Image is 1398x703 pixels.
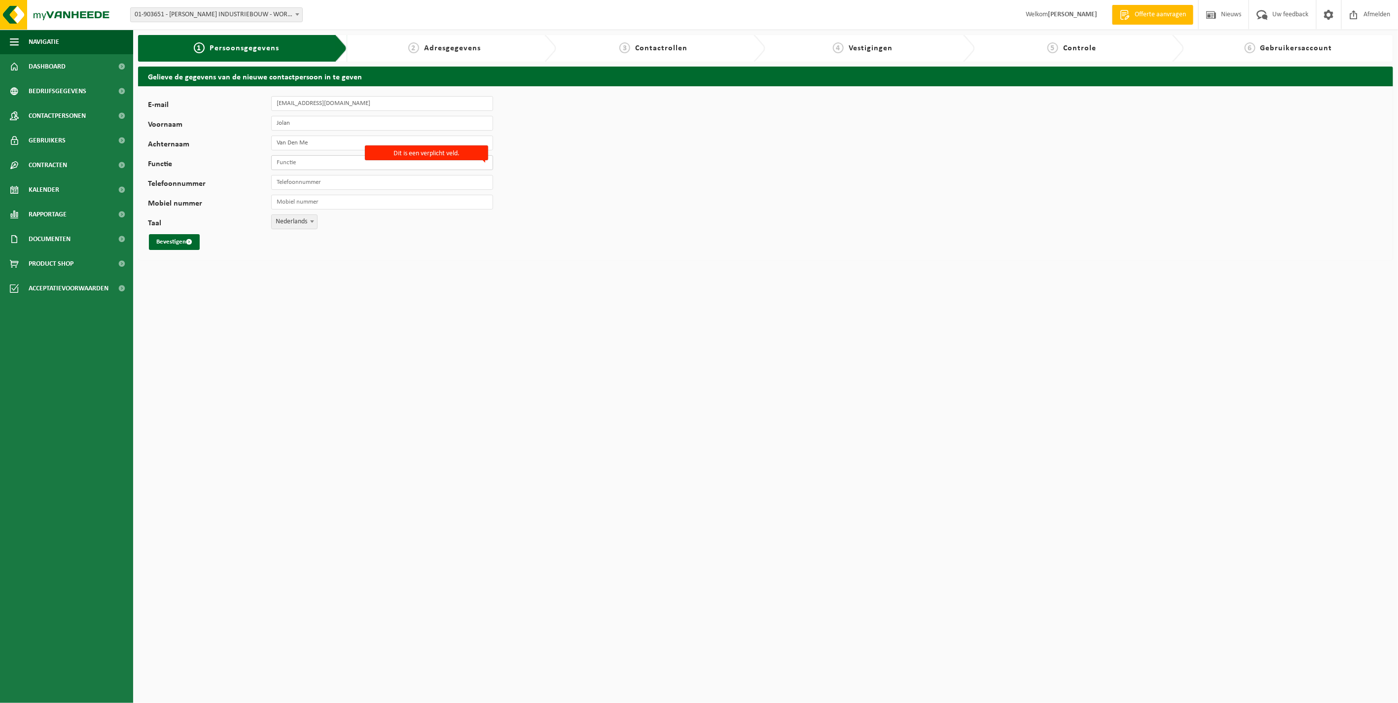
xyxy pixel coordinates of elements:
label: Mobiel nummer [148,200,271,210]
h2: Gelieve de gegevens van de nieuwe contactpersoon in te geven [138,67,1393,86]
span: Contactrollen [635,44,687,52]
span: 4 [833,42,844,53]
span: Dashboard [29,54,66,79]
span: 5 [1047,42,1058,53]
input: Achternaam [271,136,493,150]
button: Bevestigen [149,234,200,250]
span: 1 [194,42,205,53]
span: Bedrijfsgegevens [29,79,86,104]
span: 3 [619,42,630,53]
span: 6 [1245,42,1255,53]
label: Functie [148,160,271,170]
span: Gebruikers [29,128,66,153]
input: Voornaam [271,116,493,131]
input: Mobiel nummer [271,195,493,210]
span: 01-903651 - WILLY NAESSENS INDUSTRIEBOUW - WORTEGEM-PETEGEM [131,8,302,22]
input: Telefoonnummer [271,175,493,190]
span: Documenten [29,227,71,251]
label: E-mail [148,101,271,111]
span: Contracten [29,153,67,177]
span: Persoonsgegevens [210,44,279,52]
span: Product Shop [29,251,73,276]
span: 01-903651 - WILLY NAESSENS INDUSTRIEBOUW - WORTEGEM-PETEGEM [130,7,303,22]
strong: [PERSON_NAME] [1048,11,1097,18]
input: Functie [271,155,493,170]
span: Controle [1063,44,1096,52]
span: Adresgegevens [424,44,481,52]
label: Taal [148,219,271,229]
span: Gebruikersaccount [1260,44,1332,52]
a: Offerte aanvragen [1112,5,1193,25]
label: Voornaam [148,121,271,131]
span: Nederlands [272,215,317,229]
span: 2 [408,42,419,53]
label: Telefoonnummer [148,180,271,190]
span: Rapportage [29,202,67,227]
span: Offerte aanvragen [1132,10,1188,20]
span: Kalender [29,177,59,202]
label: Achternaam [148,141,271,150]
span: Contactpersonen [29,104,86,128]
span: Nederlands [271,214,318,229]
span: Vestigingen [849,44,893,52]
label: Dit is een verplicht veld. [365,145,488,160]
span: Navigatie [29,30,59,54]
span: Acceptatievoorwaarden [29,276,108,301]
input: E-mail [271,96,493,111]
